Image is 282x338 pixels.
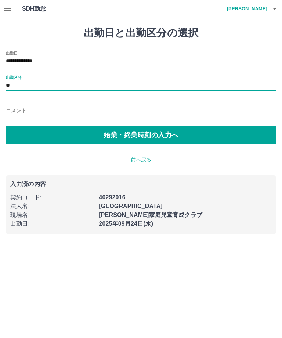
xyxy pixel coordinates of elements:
[10,193,94,202] p: 契約コード :
[99,194,125,200] b: 40292016
[99,203,163,209] b: [GEOGRAPHIC_DATA]
[6,50,18,56] label: 出勤日
[6,156,276,164] p: 前へ戻る
[99,212,202,218] b: [PERSON_NAME]家庭児童育成クラブ
[10,219,94,228] p: 出勤日 :
[10,181,272,187] p: 入力済の内容
[10,211,94,219] p: 現場名 :
[6,74,21,80] label: 出勤区分
[10,202,94,211] p: 法人名 :
[99,221,153,227] b: 2025年09月24日(水)
[6,126,276,144] button: 始業・終業時刻の入力へ
[6,27,276,39] h1: 出勤日と出勤区分の選択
